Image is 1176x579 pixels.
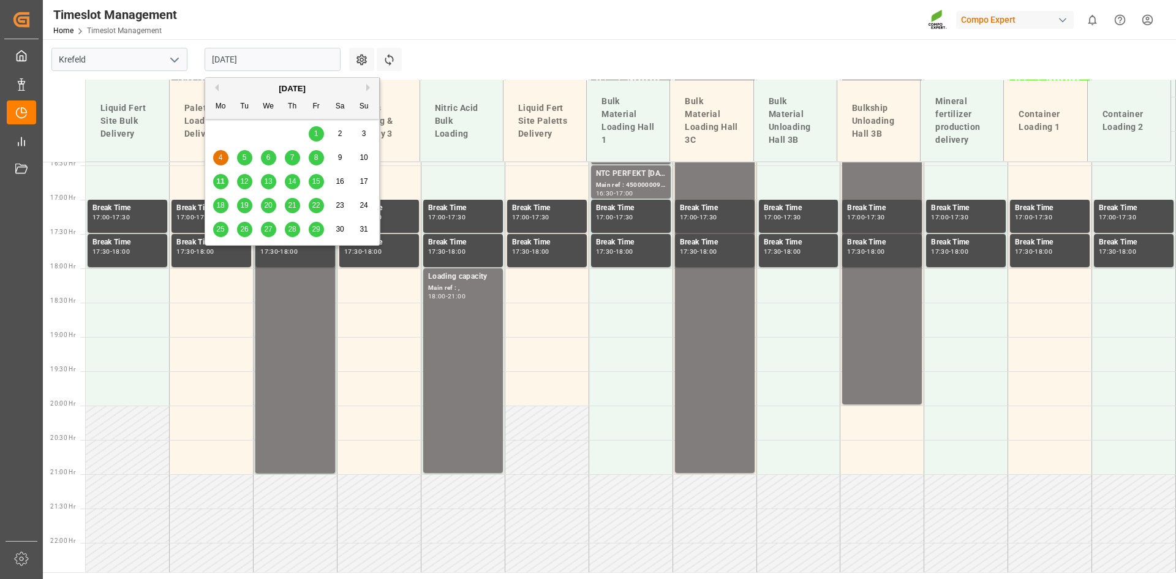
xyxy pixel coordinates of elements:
div: Choose Thursday, August 21st, 2025 [285,198,300,213]
div: 17:30 [344,249,362,254]
div: Break Time [847,202,917,214]
span: 7 [290,153,295,162]
span: 18:30 Hr [50,297,75,304]
div: Choose Thursday, August 28th, 2025 [285,222,300,237]
div: - [110,249,112,254]
div: 17:00 [428,214,446,220]
div: Choose Sunday, August 10th, 2025 [356,150,372,165]
div: 17:30 [931,249,949,254]
span: 12 [240,177,248,186]
div: 17:00 [176,214,194,220]
div: Container Loading 1 [1014,103,1077,138]
div: - [278,249,280,254]
div: 17:00 [847,214,865,220]
div: Paletts Loading & Delivery 1 [179,97,243,145]
div: - [781,214,783,220]
div: Choose Saturday, August 16th, 2025 [333,174,348,189]
span: 17 [360,177,367,186]
div: Break Time [764,202,834,214]
div: 17:30 [176,249,194,254]
div: Break Time [1015,202,1085,214]
div: - [446,293,448,299]
span: 8 [314,153,318,162]
span: 24 [360,201,367,210]
div: 17:30 [448,214,466,220]
span: 29 [312,225,320,233]
span: 23 [336,201,344,210]
div: 17:30 [764,249,782,254]
span: 21 [288,201,296,210]
div: Bulk Material Unloading Hall 3B [764,90,827,151]
div: - [530,249,532,254]
div: Choose Wednesday, August 13th, 2025 [261,174,276,189]
div: 17:30 [783,214,801,220]
div: 18:00 [112,249,130,254]
span: 31 [360,225,367,233]
button: Next Month [366,84,374,91]
span: 22:00 Hr [50,537,75,544]
div: - [697,249,699,254]
div: Choose Saturday, August 30th, 2025 [333,222,348,237]
div: - [949,214,951,220]
div: - [1117,214,1118,220]
div: 17:30 [847,249,865,254]
div: Choose Thursday, August 14th, 2025 [285,174,300,189]
span: 16 [336,177,344,186]
div: 17:30 [1035,214,1052,220]
div: - [110,214,112,220]
span: 19:00 Hr [50,331,75,338]
div: Break Time [680,202,750,214]
div: 17:30 [532,214,549,220]
div: Break Time [512,202,582,214]
div: Choose Sunday, August 24th, 2025 [356,198,372,213]
span: 20 [264,201,272,210]
div: Break Time [596,237,666,249]
span: 17:30 Hr [50,229,75,235]
div: Tu [237,99,252,115]
div: 17:30 [1015,249,1033,254]
div: 17:00 [680,214,698,220]
div: Choose Friday, August 1st, 2025 [309,126,324,142]
div: Choose Sunday, August 31st, 2025 [356,222,372,237]
div: Th [285,99,300,115]
button: open menu [165,50,183,69]
div: 17:30 [512,249,530,254]
span: 17:00 Hr [50,194,75,201]
div: 18:00 [364,249,382,254]
div: Bulk Material Loading Hall 1 [597,90,660,151]
div: Choose Saturday, August 9th, 2025 [333,150,348,165]
span: 28 [288,225,296,233]
div: Mineral fertilizer production delivery [930,90,993,151]
div: 17:00 [92,214,110,220]
div: Break Time [931,202,1001,214]
div: We [261,99,276,115]
div: Fr [309,99,324,115]
div: 18:00 [428,293,446,299]
span: 9 [338,153,342,162]
div: Break Time [596,202,666,214]
div: 18:00 [280,249,298,254]
div: Liquid Fert Site Paletts Delivery [513,97,576,145]
a: Home [53,26,73,35]
span: 21:00 Hr [50,469,75,475]
div: Timeslot Management [53,6,177,24]
div: 17:30 [260,249,278,254]
button: Previous Month [211,84,219,91]
div: 18:00 [783,249,801,254]
div: 17:30 [680,249,698,254]
div: 18:00 [1118,249,1136,254]
span: 25 [216,225,224,233]
div: Bulkship Unloading Hall 3B [847,97,910,145]
div: 17:00 [596,214,614,220]
span: 11 [216,177,224,186]
div: Choose Saturday, August 23rd, 2025 [333,198,348,213]
span: 22:30 Hr [50,572,75,578]
span: 2 [338,129,342,138]
div: 17:30 [867,214,884,220]
div: - [194,249,196,254]
div: Break Time [92,237,162,249]
span: 15 [312,177,320,186]
span: 18:00 Hr [50,263,75,270]
div: - [781,249,783,254]
button: Compo Expert [956,8,1079,31]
